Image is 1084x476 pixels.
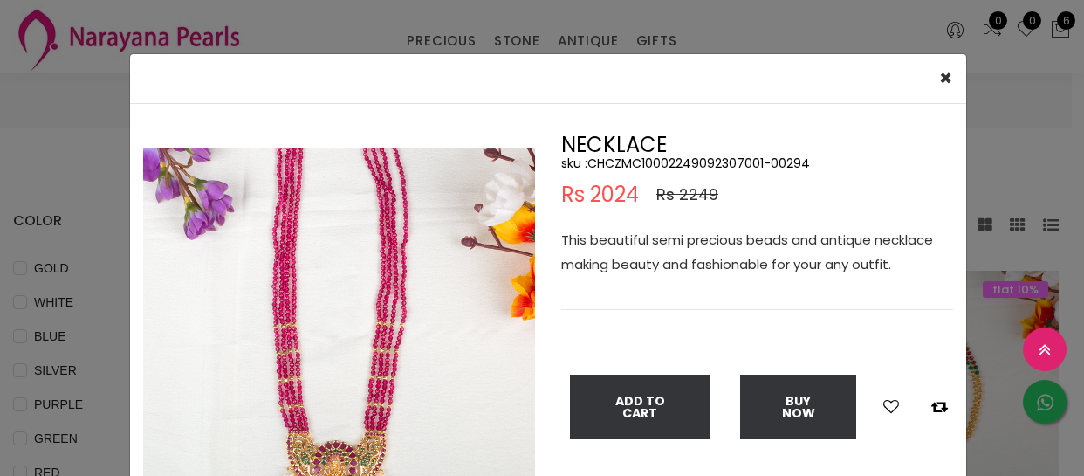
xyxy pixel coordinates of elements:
button: Add To Cart [570,375,710,439]
h2: NECKLACE [561,135,953,155]
button: Buy Now [740,375,856,439]
span: Rs 2024 [561,184,639,205]
span: × [939,64,952,93]
button: Add to wishlist [878,396,904,418]
p: This beautiful semi precious beads and antique necklace making beauty and fashionable for your an... [561,228,953,277]
button: Add to compare [926,396,953,418]
span: Rs 2249 [656,184,718,205]
h5: sku : CHCZMC10002249092307001-00294 [561,155,953,171]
